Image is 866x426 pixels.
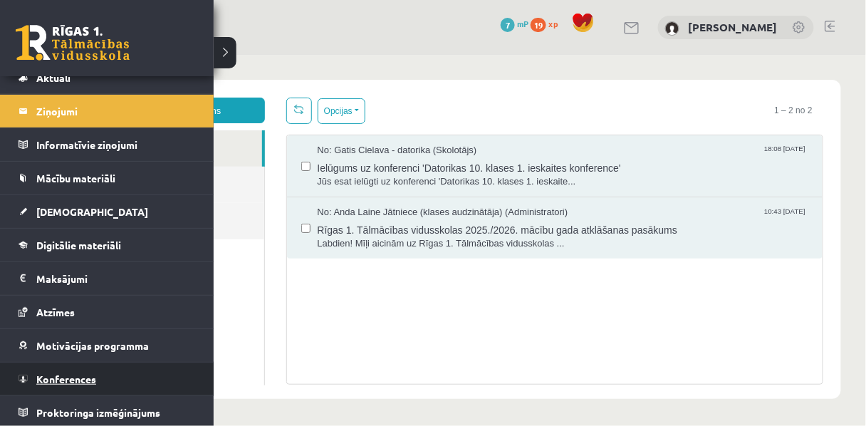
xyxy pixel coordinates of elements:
span: Proktoringa izmēģinājums [36,406,160,419]
span: 18:08 [DATE] [704,89,751,100]
a: Dzēstie [43,148,207,185]
legend: Informatīvie ziņojumi [36,128,196,161]
span: Mācību materiāli [36,172,115,185]
a: Rīgas 1. Tālmācības vidusskola [16,25,130,61]
a: Jauns ziņojums [43,43,208,68]
span: No: Anda Laine Jātniece (klases audzinātāja) (Administratori) [261,151,511,165]
span: Motivācijas programma [36,339,149,352]
span: Aktuāli [36,71,71,84]
a: 19 xp [531,18,565,29]
a: 7 mP [501,18,528,29]
span: Konferences [36,373,96,385]
a: Digitālie materiāli [19,229,196,261]
legend: Ziņojumi [36,95,196,128]
a: Ienākošie [43,76,205,112]
span: mP [517,18,528,29]
a: Atzīmes [19,296,196,328]
span: Jūs esat ielūgti uz konferenci 'Datorikas 10. klases 1. ieskaite... [261,120,752,134]
a: No: Anda Laine Jātniece (klases audzinātāja) (Administratori) 10:43 [DATE] Rīgas 1. Tālmācības vi... [261,151,752,195]
span: 19 [531,18,546,32]
a: Mācību materiāli [19,162,196,194]
span: xp [548,18,558,29]
a: Motivācijas programma [19,329,196,362]
button: Opcijas [261,43,308,69]
span: [DEMOGRAPHIC_DATA] [36,205,148,218]
a: Aktuāli [19,61,196,94]
span: No: Gatis Cielava - datorika (Skolotājs) [261,89,420,103]
img: Aleksandra Brakovska [665,21,679,36]
span: Atzīmes [36,306,75,318]
span: 10:43 [DATE] [704,151,751,162]
span: Labdien! Mīļi aicinām uz Rīgas 1. Tālmācības vidusskolas ... [261,182,752,196]
a: Informatīvie ziņojumi [19,128,196,161]
span: Ielūgums uz konferenci 'Datorikas 10. klases 1. ieskaites konference' [261,103,752,120]
a: Maksājumi [19,262,196,295]
span: Rīgas 1. Tālmācības vidusskolas 2025./2026. mācību gada atklāšanas pasākums [261,165,752,182]
a: [PERSON_NAME] [689,20,778,34]
span: 1 – 2 no 2 [707,43,766,68]
a: Konferences [19,363,196,395]
a: Ziņojumi [19,95,196,128]
a: [DEMOGRAPHIC_DATA] [19,195,196,228]
a: Nosūtītie [43,112,207,148]
span: Digitālie materiāli [36,239,121,251]
legend: Maksājumi [36,262,196,295]
a: No: Gatis Cielava - datorika (Skolotājs) 18:08 [DATE] Ielūgums uz konferenci 'Datorikas 10. klase... [261,89,752,133]
span: 7 [501,18,515,32]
